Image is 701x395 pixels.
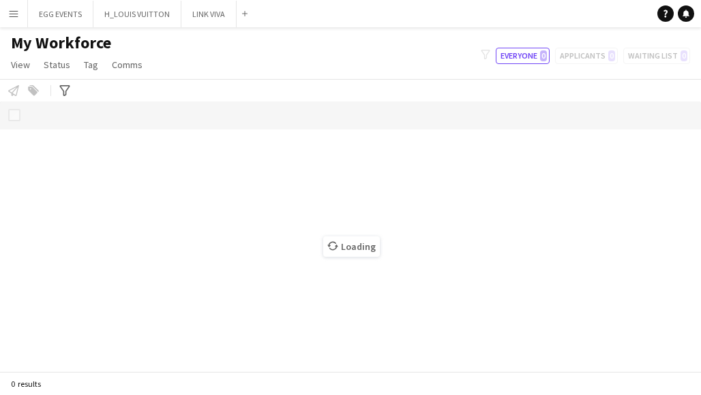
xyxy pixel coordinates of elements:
span: Comms [112,59,143,71]
button: H_LOUIS VUITTON [93,1,181,27]
app-action-btn: Advanced filters [57,82,73,99]
span: View [11,59,30,71]
button: LINK VIVA [181,1,237,27]
span: Loading [323,236,380,257]
a: Status [38,56,76,74]
span: 0 [540,50,547,61]
button: Everyone0 [496,48,550,64]
a: Comms [106,56,148,74]
span: My Workforce [11,33,111,53]
span: Tag [84,59,98,71]
a: View [5,56,35,74]
button: EGG EVENTS [28,1,93,27]
span: Status [44,59,70,71]
a: Tag [78,56,104,74]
